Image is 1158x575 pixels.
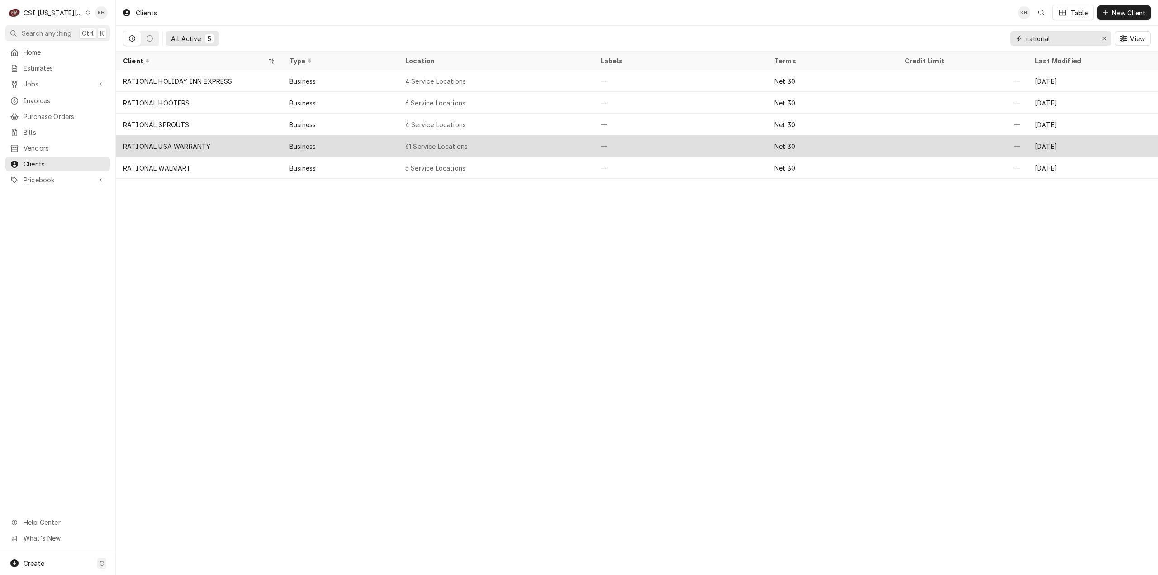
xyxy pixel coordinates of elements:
div: [DATE] [1028,157,1158,179]
div: Labels [601,56,760,66]
div: 4 Service Locations [405,120,466,129]
div: Business [289,163,316,173]
div: RATIONAL WALMART [123,163,191,173]
span: K [100,29,104,38]
span: Pricebook [24,175,92,185]
div: — [593,157,767,179]
div: RATIONAL USA WARRANTY [123,142,210,151]
a: Go to What's New [5,531,110,546]
div: Business [289,120,316,129]
a: Vendors [5,141,110,156]
a: Clients [5,157,110,171]
span: Invoices [24,96,105,105]
a: Estimates [5,61,110,76]
div: Location [405,56,586,66]
div: CSI [US_STATE][GEOGRAPHIC_DATA] [24,8,83,18]
div: 5 [207,34,212,43]
span: What's New [24,533,104,543]
span: Clients [24,159,105,169]
div: CSI Kansas City's Avatar [8,6,21,19]
button: Open search [1034,5,1049,20]
div: Type [289,56,389,66]
div: Last Modified [1035,56,1149,66]
div: Net 30 [774,98,795,108]
div: Net 30 [774,163,795,173]
span: Purchase Orders [24,112,105,121]
div: — [593,135,767,157]
div: Credit Limit [905,56,1019,66]
span: Help Center [24,518,104,527]
div: — [593,92,767,114]
div: 61 Service Locations [405,142,468,151]
div: Terms [774,56,888,66]
a: Purchase Orders [5,109,110,124]
div: — [897,114,1028,135]
span: Bills [24,128,105,137]
div: RATIONAL HOOTERS [123,98,190,108]
div: C [8,6,21,19]
div: 6 Service Locations [405,98,465,108]
div: RATIONAL HOLIDAY INN EXPRESS [123,76,232,86]
div: KH [95,6,108,19]
span: Vendors [24,143,105,153]
a: Go to Help Center [5,515,110,530]
div: [DATE] [1028,135,1158,157]
a: Invoices [5,93,110,108]
div: — [897,70,1028,92]
span: Create [24,560,44,567]
span: Home [24,48,105,57]
div: Business [289,76,316,86]
div: Kelsey Hetlage's Avatar [95,6,108,19]
span: Ctrl [82,29,94,38]
div: Table [1071,8,1088,18]
div: Net 30 [774,76,795,86]
span: C [100,559,104,568]
div: Net 30 [774,142,795,151]
span: Estimates [24,63,105,73]
div: — [897,157,1028,179]
div: [DATE] [1028,114,1158,135]
div: [DATE] [1028,92,1158,114]
div: Net 30 [774,120,795,129]
span: Search anything [22,29,71,38]
div: — [593,70,767,92]
a: Go to Jobs [5,76,110,91]
span: New Client [1110,8,1147,18]
input: Keyword search [1026,31,1094,46]
button: New Client [1097,5,1151,20]
div: Business [289,98,316,108]
button: Erase input [1097,31,1111,46]
span: Jobs [24,79,92,89]
div: — [897,135,1028,157]
div: Business [289,142,316,151]
a: Go to Pricebook [5,172,110,187]
a: Home [5,45,110,60]
div: — [897,92,1028,114]
a: Bills [5,125,110,140]
button: View [1115,31,1151,46]
span: View [1128,34,1147,43]
button: Search anythingCtrlK [5,25,110,41]
div: All Active [171,34,201,43]
div: KH [1018,6,1030,19]
div: Client [123,56,266,66]
div: — [593,114,767,135]
div: 5 Service Locations [405,163,465,173]
div: Kelsey Hetlage's Avatar [1018,6,1030,19]
div: [DATE] [1028,70,1158,92]
div: 4 Service Locations [405,76,466,86]
div: RATIONAL SPROUTS [123,120,190,129]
